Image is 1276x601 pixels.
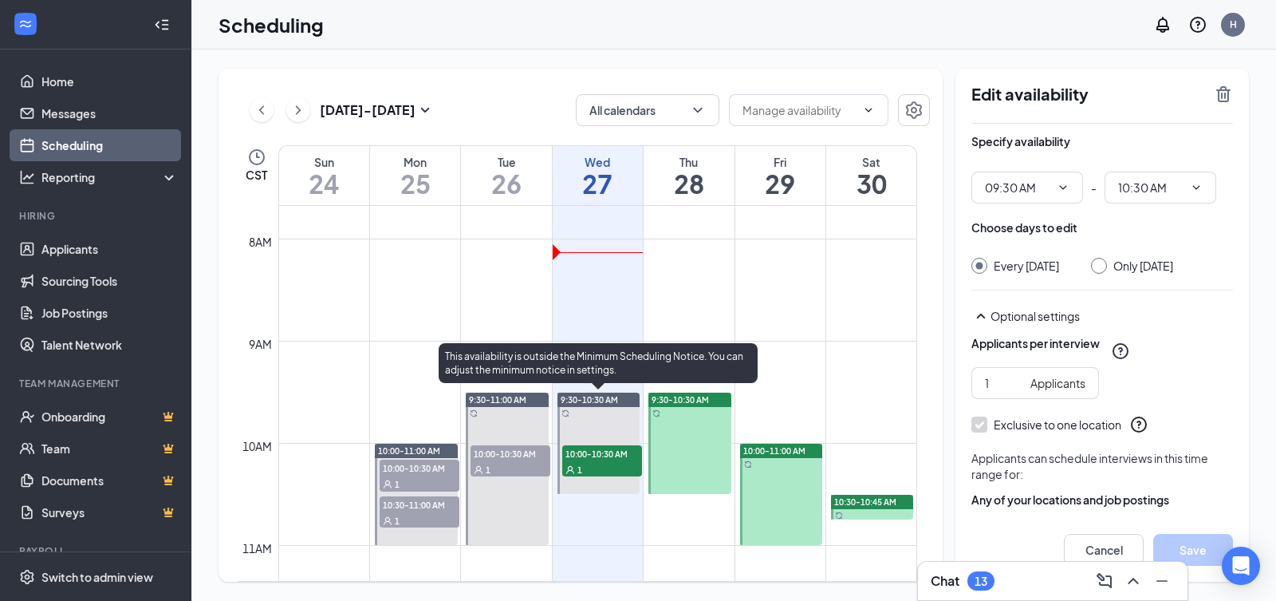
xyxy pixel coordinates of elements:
svg: TrashOutline [1214,85,1233,104]
button: ComposeMessage [1092,568,1117,594]
span: 10:00-11:00 AM [378,445,440,457]
a: August 30, 2025 [826,146,916,205]
a: August 24, 2025 [279,146,369,205]
svg: ChevronRight [290,101,306,120]
div: Sun [279,154,369,170]
div: - [971,172,1233,204]
div: Reporting [41,169,179,185]
button: Select specific locations or job postingsPlusCircle [971,517,1233,549]
a: SurveysCrown [41,496,178,528]
svg: ChevronDown [862,104,875,117]
div: Sat [826,154,916,170]
div: This availability is outside the Minimum Scheduling Notice. You can adjust the minimum notice in ... [439,343,758,383]
h1: 29 [735,170,825,197]
span: 10:30-11:00 AM [380,496,459,512]
button: ChevronUp [1120,568,1146,594]
div: Fri [735,154,825,170]
button: Cancel [1064,534,1144,566]
svg: Sync [835,512,843,520]
svg: WorkstreamLogo [18,16,33,32]
h3: Chat [931,572,959,590]
svg: QuestionInfo [1188,15,1207,34]
span: 10:00-10:30 AM [471,445,550,461]
svg: ChevronUp [1124,571,1143,591]
div: Tue [461,154,551,170]
a: August 26, 2025 [461,146,551,205]
span: 9:30-11:00 AM [469,394,526,405]
div: Hiring [19,209,175,223]
div: Specify availability [971,133,1070,149]
svg: Sync [470,409,478,417]
svg: ChevronLeft [254,101,270,120]
svg: User [383,480,392,489]
div: Exclusive to one location [994,417,1121,433]
a: Talent Network [41,329,178,361]
svg: Minimize [1152,571,1172,591]
button: All calendarsChevronDown [576,94,719,126]
span: 10:00-10:30 AM [380,460,459,476]
div: Every [DATE] [994,258,1059,274]
svg: User [474,465,483,475]
div: Any of your locations and job postings [971,492,1233,508]
span: 10:30-10:45 AM [834,496,896,508]
svg: ComposeMessage [1095,571,1114,591]
span: 1 [395,479,400,490]
button: Settings [898,94,930,126]
a: August 28, 2025 [644,146,734,205]
svg: Clock [247,148,266,167]
div: Team Management [19,377,175,390]
div: 10am [239,437,275,455]
div: 9am [246,335,275,353]
h1: 27 [553,170,643,197]
span: 9:30-10:30 AM [561,394,618,405]
button: Save [1153,534,1233,566]
a: Home [41,65,178,97]
svg: User [565,465,575,475]
button: ChevronRight [286,98,310,122]
div: Optional settings [971,306,1233,326]
a: Messages [41,97,178,129]
svg: Analysis [19,169,35,185]
div: Thu [644,154,734,170]
div: Wed [553,154,643,170]
div: 8am [246,233,275,251]
svg: Notifications [1153,15,1172,34]
a: August 25, 2025 [370,146,460,205]
div: Switch to admin view [41,569,153,585]
svg: Settings [904,101,924,120]
button: ChevronLeft [250,98,274,122]
span: 9:30-10:30 AM [652,394,709,405]
div: Applicants [1030,374,1085,392]
div: Only [DATE] [1113,258,1173,274]
div: Choose days to edit [971,219,1077,235]
div: 11am [239,540,275,557]
svg: ChevronDown [1057,181,1069,194]
a: DocumentsCrown [41,465,178,496]
div: Payroll [19,544,175,558]
svg: QuestionInfo [1111,342,1130,361]
span: 1 [486,465,490,476]
svg: QuestionInfo [1129,415,1148,434]
a: August 29, 2025 [735,146,825,205]
svg: Sync [561,409,569,417]
svg: User [383,516,392,526]
svg: Settings [19,569,35,585]
span: CST [246,167,267,183]
h1: 30 [826,170,916,197]
h2: Edit availability [971,85,1204,104]
div: Mon [370,154,460,170]
div: Applicants can schedule interviews in this time range for: [971,450,1233,482]
button: Minimize [1149,568,1175,594]
h1: Scheduling [219,11,324,38]
svg: Sync [744,461,752,469]
div: Applicants per interview [971,335,1100,351]
a: Scheduling [41,129,178,161]
span: 1 [395,516,400,527]
h1: 28 [644,170,734,197]
input: Manage availability [742,101,856,119]
a: Job Postings [41,297,178,329]
svg: ChevronDown [1190,181,1203,194]
h3: [DATE] - [DATE] [320,101,415,119]
a: Sourcing Tools [41,265,178,297]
